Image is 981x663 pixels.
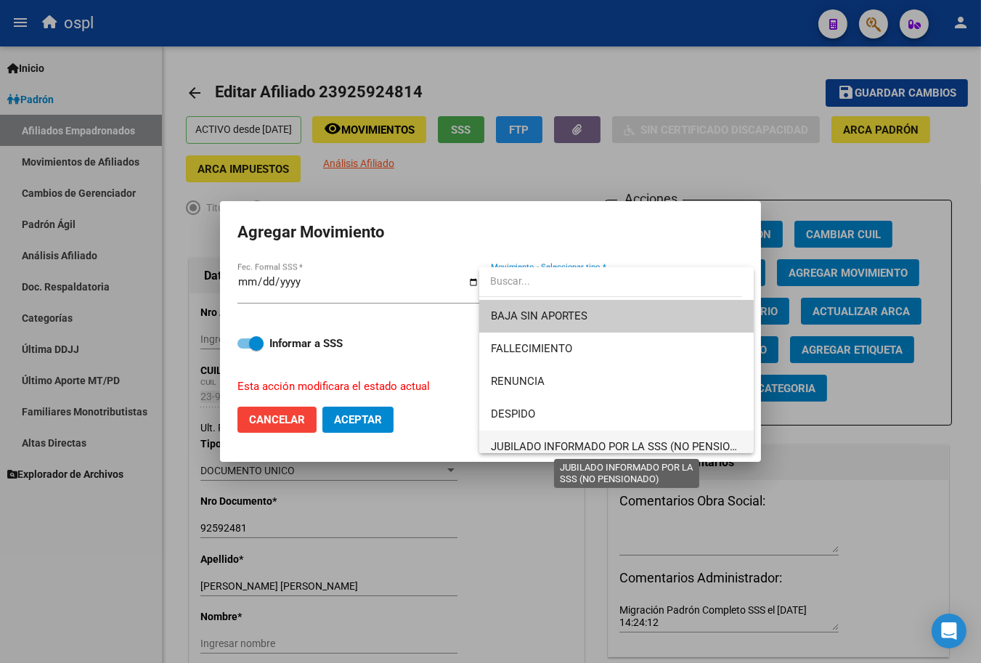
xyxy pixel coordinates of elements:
input: dropdown search [479,266,742,296]
span: BAJA SIN APORTES [491,309,587,322]
div: Open Intercom Messenger [932,614,966,648]
span: DESPIDO [491,407,535,420]
span: FALLECIMIENTO [491,342,572,355]
span: JUBILADO INFORMADO POR LA SSS (NO PENSIONADO) [491,440,763,453]
span: RENUNCIA [491,375,545,388]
